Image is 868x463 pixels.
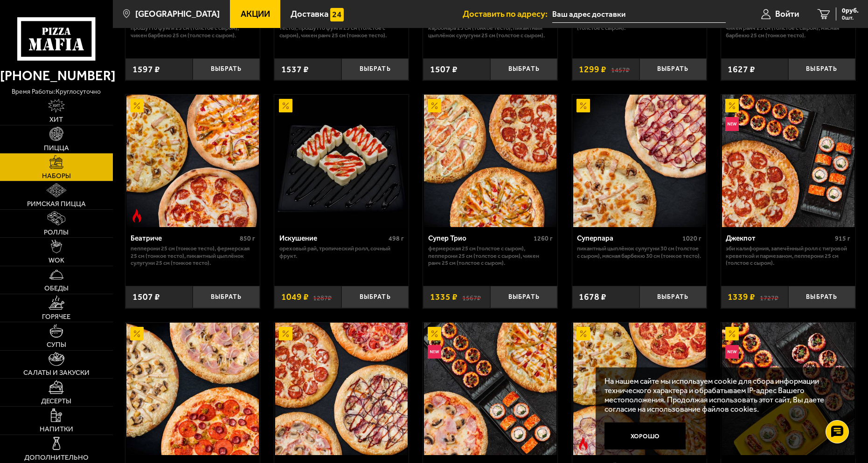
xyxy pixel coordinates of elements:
div: Супер Трио [428,234,531,243]
a: АкционныйНовинкаДжекпот [721,95,855,227]
div: Искушение [279,234,386,243]
span: 1678 ₽ [579,292,606,301]
button: Выбрать [639,286,707,308]
img: Суперпара [573,95,706,227]
button: Выбрать [193,286,260,308]
button: Выбрать [490,58,557,80]
span: 1627 ₽ [728,65,755,74]
span: Супы [47,341,66,348]
span: 1049 ₽ [281,292,309,301]
button: Выбрать [490,286,557,308]
img: Искушение [275,95,408,227]
div: Суперпара [577,234,680,243]
button: Выбрать [341,58,409,80]
button: Выбрать [193,58,260,80]
a: АкционныйИскушение [274,95,409,227]
span: Дополнительно [24,454,89,461]
button: Выбрать [788,58,855,80]
p: Ореховый рай, Тропический ролл, Сочный фрукт. [279,245,404,259]
div: Джекпот [726,234,833,243]
span: Доставить по адресу: [463,10,552,19]
img: Акционный [725,99,739,112]
img: Акционный [576,99,590,112]
span: [GEOGRAPHIC_DATA] [135,10,220,19]
img: Всё включено [424,323,556,455]
img: Новинка [428,345,441,359]
p: Фермерская 25 см (толстое с сыром), Пепперони 25 см (толстое с сыром), Чикен Ранч 25 см (толстое ... [428,245,553,267]
img: Беатриче [126,95,259,227]
a: АкционныйСуперпара [572,95,707,227]
a: АкционныйОстрое блюдоБеатриче [125,95,260,227]
span: Горячее [42,313,70,320]
img: Римские каникулы [275,323,408,455]
button: Выбрать [788,286,855,308]
input: Ваш адрес доставки [552,6,726,23]
a: АкционныйНовинкаХот трио [721,323,855,455]
span: Напитки [40,426,73,433]
span: 0 руб. [842,7,859,14]
img: Акционный [279,327,292,340]
span: 1597 ₽ [132,65,160,74]
img: 15daf4d41897b9f0e9f617042186c801.svg [330,8,344,21]
div: Беатриче [131,234,237,243]
button: Выбрать [341,286,409,308]
span: 1260 г [534,235,553,242]
p: Эби Калифорния, Запечённый ролл с тигровой креветкой и пармезаном, Пепперони 25 см (толстое с сыр... [726,245,850,267]
s: 1457 ₽ [611,65,630,74]
button: Хорошо [604,422,686,449]
span: Акции [241,10,270,19]
span: 1335 ₽ [430,292,458,301]
span: Войти [775,10,799,19]
span: 1299 ₽ [579,65,606,74]
img: Акционный [130,99,144,112]
span: 1020 г [682,235,701,242]
img: Акционный [130,327,144,340]
a: АкционныйРимские каникулы [274,323,409,455]
img: Острое блюдо [576,437,590,450]
span: Обеды [44,285,69,292]
p: Пикантный цыплёнок сулугуни 30 см (толстое с сыром), Мясная Барбекю 30 см (тонкое тесто). [577,245,701,259]
span: Хит [49,116,63,123]
img: Джекпот [722,95,854,227]
span: Пицца [44,145,69,152]
img: Супер Трио [424,95,556,227]
img: Островский [573,323,706,455]
span: 850 г [240,235,255,242]
span: 915 г [835,235,850,242]
img: Акционный [279,99,292,112]
img: Новинка [725,345,739,359]
a: АкционныйОстрое блюдоОстровский [572,323,707,455]
a: АкционныйХет Трик [125,323,260,455]
span: WOK [49,257,64,264]
span: Наборы [42,173,71,180]
span: 1507 ₽ [132,292,160,301]
img: Акционный [576,327,590,340]
s: 1567 ₽ [462,292,481,301]
p: Пепперони 25 см (тонкое тесто), Фермерская 25 см (тонкое тесто), Пикантный цыплёнок сулугуни 25 с... [131,245,255,267]
span: 498 г [389,235,404,242]
span: 1339 ₽ [728,292,755,301]
span: Роллы [44,229,69,236]
img: Хот трио [722,323,854,455]
img: Акционный [428,99,441,112]
a: АкционныйСупер Трио [423,95,557,227]
s: 1727 ₽ [760,292,778,301]
span: Римская пицца [27,200,86,207]
button: Выбрать [639,58,707,80]
span: 0 шт. [842,15,859,21]
s: 1287 ₽ [313,292,332,301]
a: АкционныйНовинкаВсё включено [423,323,557,455]
img: Хет Трик [126,323,259,455]
img: Акционный [428,327,441,340]
span: Салаты и закуски [23,369,90,376]
img: Новинка [725,117,739,131]
span: 1537 ₽ [281,65,309,74]
span: Доставка [291,10,328,19]
span: Десерты [41,398,71,405]
p: На нашем сайте мы используем cookie для сбора информации технического характера и обрабатываем IP... [604,376,841,414]
img: Акционный [725,327,739,340]
img: Острое блюдо [130,209,144,222]
span: 1507 ₽ [430,65,458,74]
